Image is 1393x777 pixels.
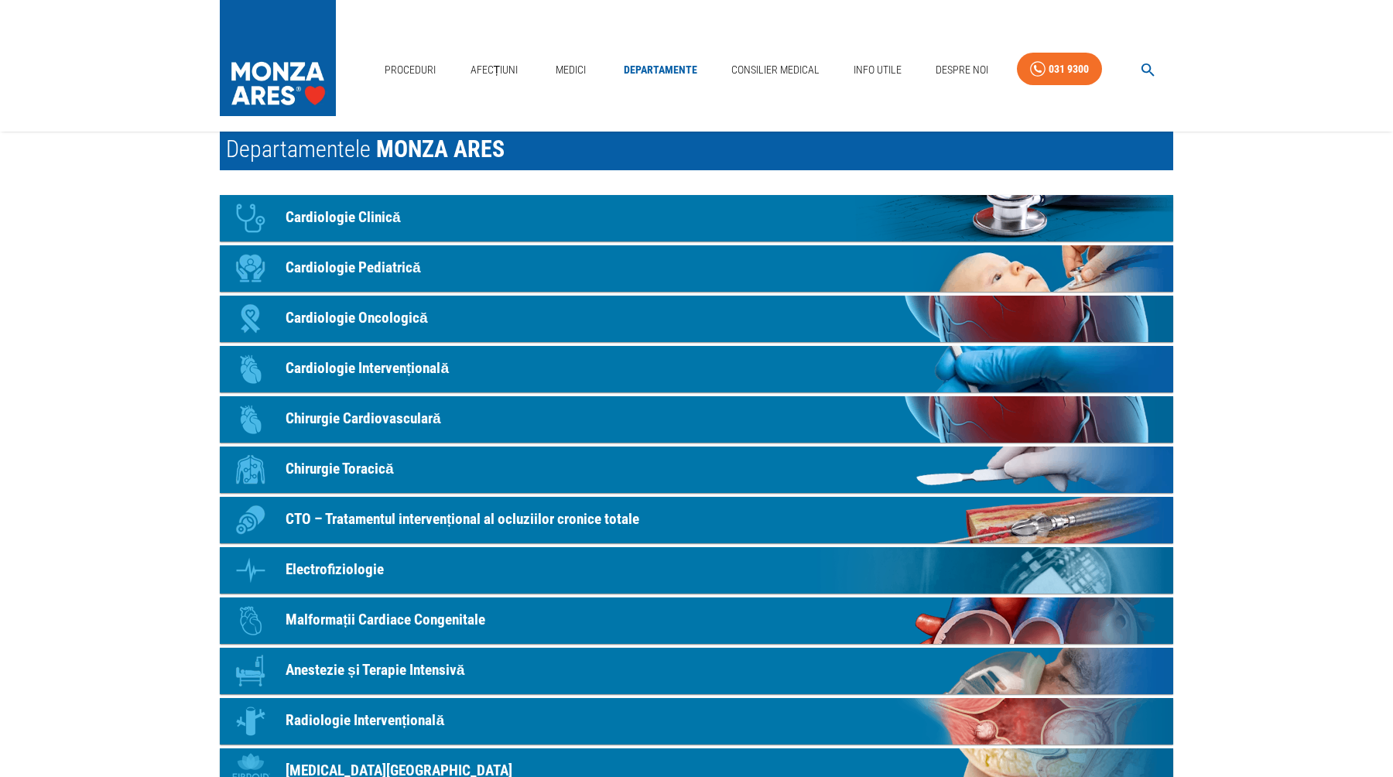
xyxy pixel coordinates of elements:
a: Medici [546,54,595,86]
div: Icon [228,195,274,241]
p: Cardiologie Pediatrică [286,257,421,279]
a: IconCardiologie Oncologică [220,296,1173,342]
a: IconCTO – Tratamentul intervențional al ocluziilor cronice totale [220,497,1173,543]
a: IconCardiologie Clinică [220,195,1173,241]
a: IconChirurgie Toracică [220,447,1173,493]
p: Radiologie Intervențională [286,710,444,732]
a: Despre Noi [929,54,994,86]
a: IconCardiologie Pediatrică [220,245,1173,292]
a: IconChirurgie Cardiovasculară [220,396,1173,443]
a: IconMalformații Cardiace Congenitale [220,597,1173,644]
div: Icon [228,396,274,443]
a: IconRadiologie Intervențională [220,698,1173,744]
div: Icon [228,346,274,392]
div: Icon [228,648,274,694]
p: Cardiologie Intervențională [286,358,449,380]
p: Malformații Cardiace Congenitale [286,609,485,632]
a: IconCardiologie Intervențională [220,346,1173,392]
p: Cardiologie Clinică [286,207,401,229]
span: MONZA ARES [376,135,505,163]
a: 031 9300 [1017,53,1102,86]
a: Afecțiuni [464,54,525,86]
a: IconElectrofiziologie [220,547,1173,594]
a: IconAnestezie și Terapie Intensivă [220,648,1173,694]
a: Consilier Medical [725,54,826,86]
a: Departamente [618,54,703,86]
div: 031 9300 [1049,60,1089,79]
div: Icon [228,497,274,543]
div: Icon [228,597,274,644]
p: Cardiologie Oncologică [286,307,428,330]
p: Chirurgie Toracică [286,458,394,481]
p: Anestezie și Terapie Intensivă [286,659,464,682]
a: Proceduri [378,54,442,86]
p: Chirurgie Cardiovasculară [286,408,441,430]
a: Info Utile [847,54,908,86]
p: CTO – Tratamentul intervențional al ocluziilor cronice totale [286,508,639,531]
div: Icon [228,447,274,493]
div: Icon [228,296,274,342]
h1: Departamentele [220,128,1173,170]
div: Icon [228,698,274,744]
p: Electrofiziologie [286,559,384,581]
div: Icon [228,245,274,292]
div: Icon [228,547,274,594]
